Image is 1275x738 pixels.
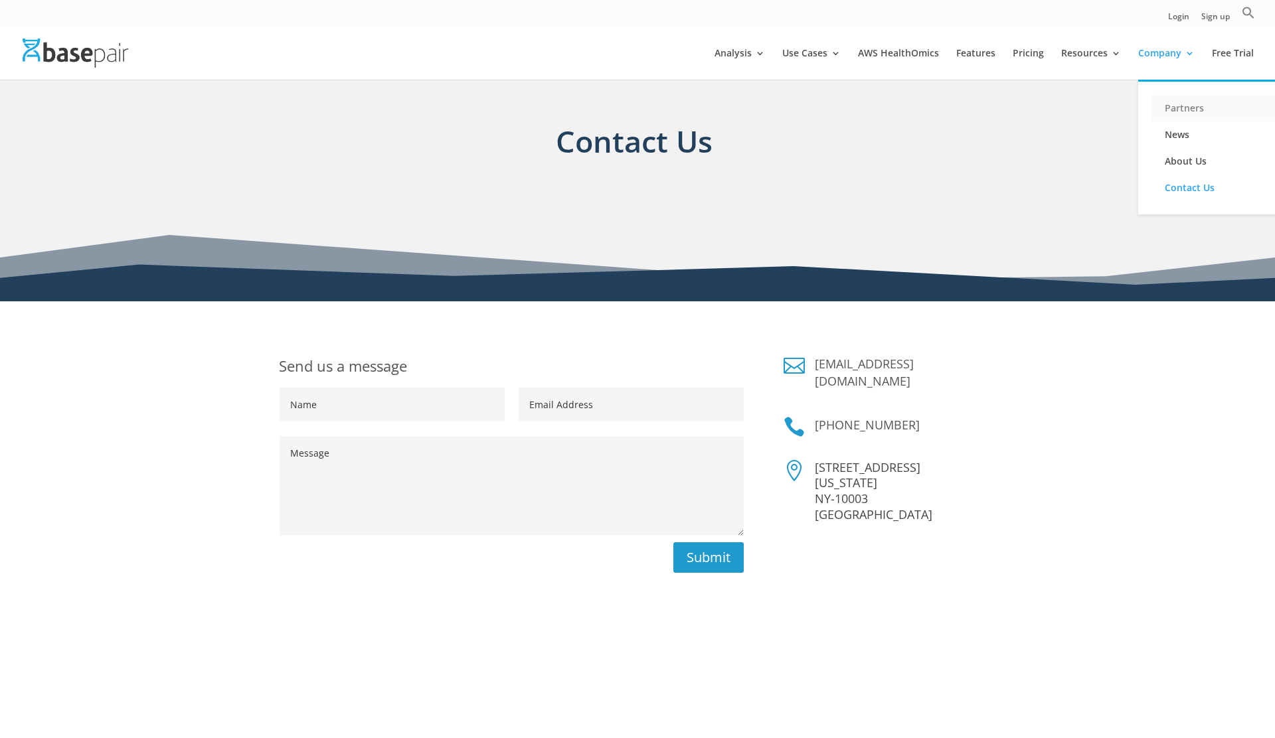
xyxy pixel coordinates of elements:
[858,48,939,80] a: AWS HealthOmics
[815,460,996,523] p: [STREET_ADDRESS] [US_STATE] NY-10003 [GEOGRAPHIC_DATA]
[1201,13,1230,27] a: Sign up
[956,48,995,80] a: Features
[815,417,920,433] a: [PHONE_NUMBER]
[1242,6,1255,27] a: Search Icon Link
[784,416,805,437] a: 
[1061,48,1121,80] a: Resources
[1138,48,1195,80] a: Company
[280,388,505,421] input: Name
[715,48,765,80] a: Analysis
[1209,672,1259,722] iframe: Drift Widget Chat Controller
[673,542,744,573] button: Submit
[1168,13,1189,27] a: Login
[784,460,805,481] span: 
[279,119,989,184] h1: Contact Us
[1013,48,1044,80] a: Pricing
[279,355,744,388] h1: Send us a message
[1212,48,1254,80] a: Free Trial
[23,38,128,67] img: Basepair
[815,356,914,389] a: [EMAIL_ADDRESS][DOMAIN_NAME]
[1242,6,1255,19] svg: Search
[519,388,744,421] input: Email Address
[782,48,841,80] a: Use Cases
[784,355,805,376] a: 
